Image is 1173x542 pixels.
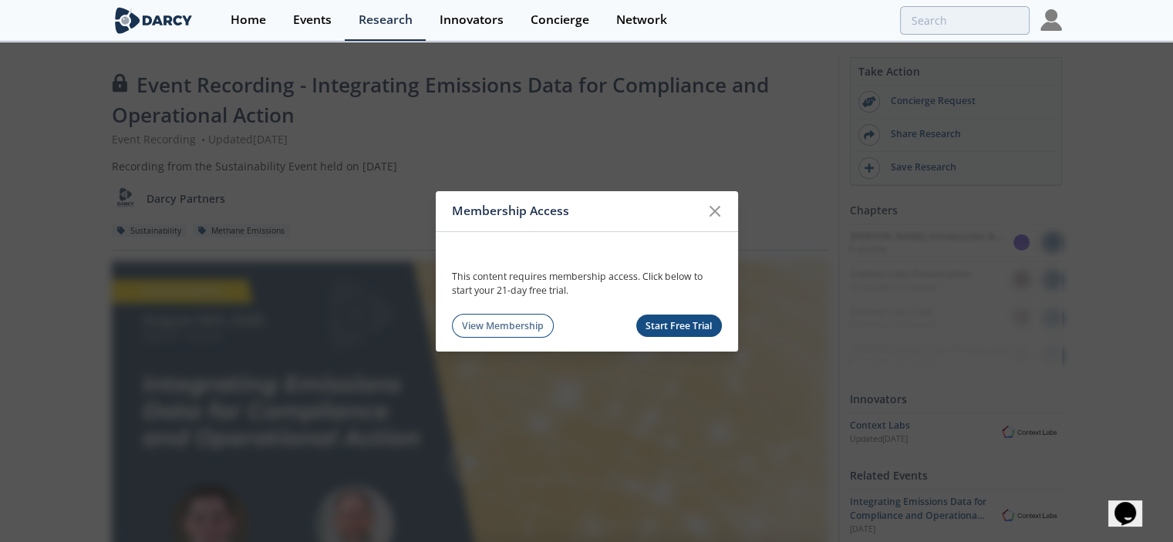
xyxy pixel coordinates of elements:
[231,14,266,26] div: Home
[452,269,722,298] p: This content requires membership access. Click below to start your 21-day free trial.
[531,14,589,26] div: Concierge
[440,14,504,26] div: Innovators
[616,14,667,26] div: Network
[112,7,196,34] img: logo-wide.svg
[359,14,413,26] div: Research
[1040,9,1062,31] img: Profile
[900,6,1030,35] input: Advanced Search
[1108,480,1158,527] iframe: chat widget
[293,14,332,26] div: Events
[452,314,554,338] a: View Membership
[636,315,722,337] button: Start Free Trial
[452,197,701,226] div: Membership Access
